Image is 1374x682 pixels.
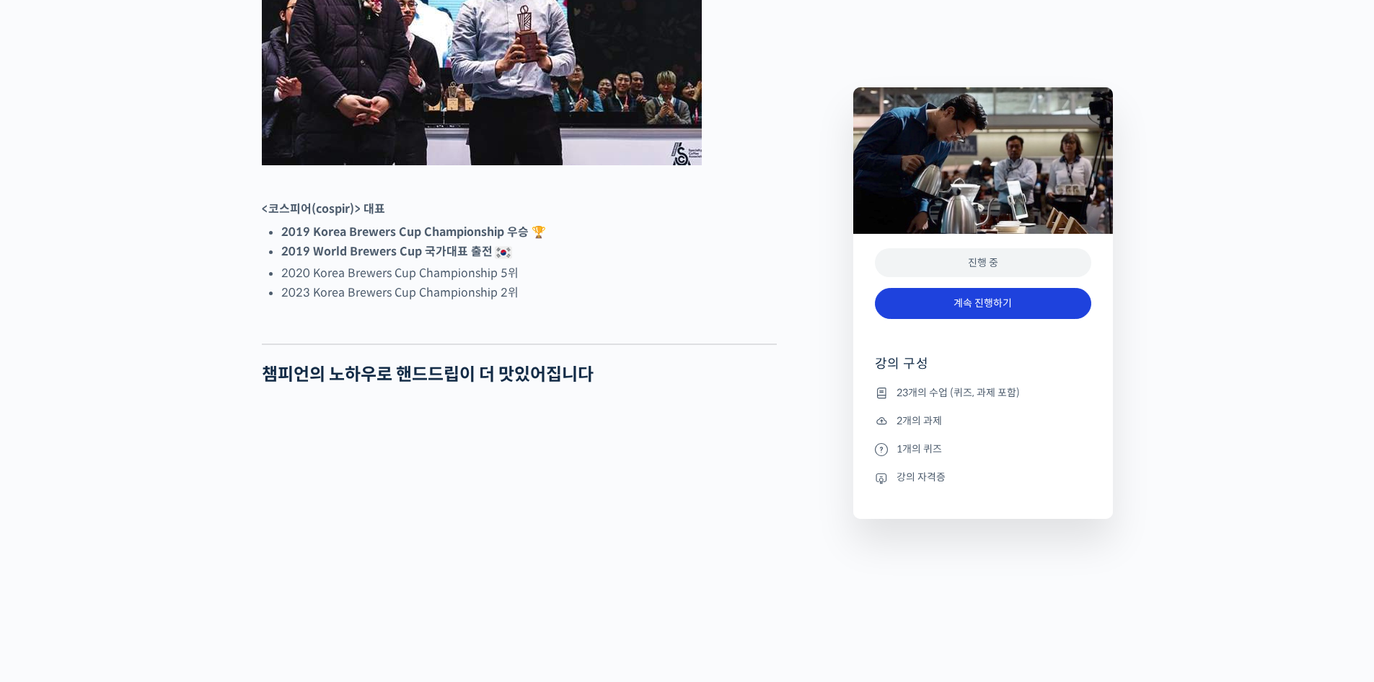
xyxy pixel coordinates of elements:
li: 23개의 수업 (퀴즈, 과제 포함) [875,384,1091,401]
li: 2023 Korea Brewers Cup Championship 2위 [281,283,777,302]
a: 설정 [186,458,277,494]
strong: 2019 Korea Brewers Cup Championship 우승 🏆 [281,224,546,240]
li: 2020 Korea Brewers Cup Championship 5위 [281,263,777,283]
a: 홈 [4,458,95,494]
img: 🇰🇷 [495,244,512,261]
li: 1개의 퀴즈 [875,440,1091,458]
li: 2개의 과제 [875,412,1091,429]
span: 홈 [45,479,54,491]
li: 강의 자격증 [875,469,1091,486]
strong: <코스피어(cospir)> 대표 [262,201,385,217]
span: 대화 [132,480,149,491]
h4: 강의 구성 [875,355,1091,384]
strong: 2019 World Brewers Cup 국가대표 출전 [281,244,514,259]
span: 설정 [223,479,240,491]
a: 대화 [95,458,186,494]
a: 계속 진행하기 [875,288,1091,319]
strong: 챔피언의 노하우로 핸드드립이 더 맛있어집니다 [262,364,594,385]
div: 진행 중 [875,248,1091,278]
